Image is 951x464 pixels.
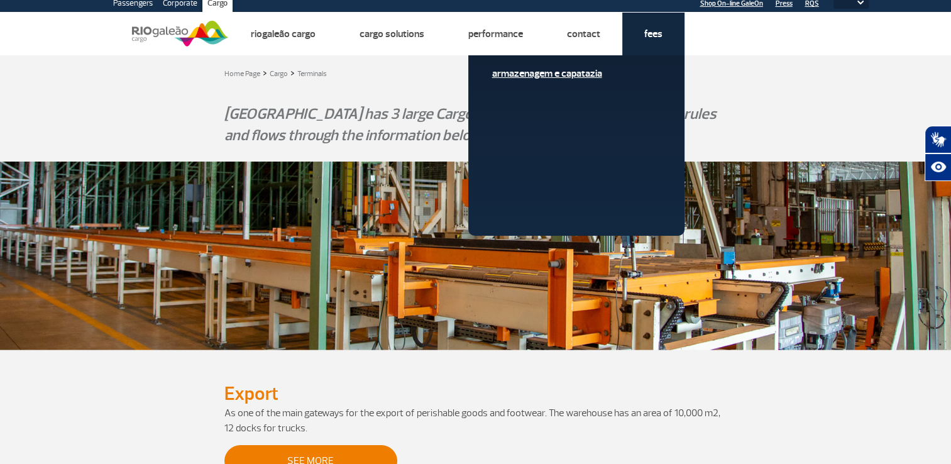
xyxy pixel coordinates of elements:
[492,67,661,80] a: Armazenagem e Capatazia
[297,69,327,79] a: Terminals
[290,65,295,80] a: >
[468,28,523,40] a: Performance
[224,103,727,146] p: [GEOGRAPHIC_DATA] has 3 large Cargo Terminals. Search for processes, rules and flows through the ...
[925,126,951,153] button: Abrir tradutor de língua de sinais.
[263,65,267,80] a: >
[644,28,662,40] a: Fees
[925,126,951,181] div: Plugin de acessibilidade da Hand Talk.
[360,28,424,40] a: Cargo Solutions
[224,406,727,436] p: As one of the main gateways for the export of perishable goods and footwear. The warehouse has an...
[270,69,288,79] a: Cargo
[224,69,260,79] a: Home Page
[251,28,316,40] a: Riogaleão Cargo
[567,28,600,40] a: Contact
[224,382,727,406] h2: Export
[925,153,951,181] button: Abrir recursos assistivos.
